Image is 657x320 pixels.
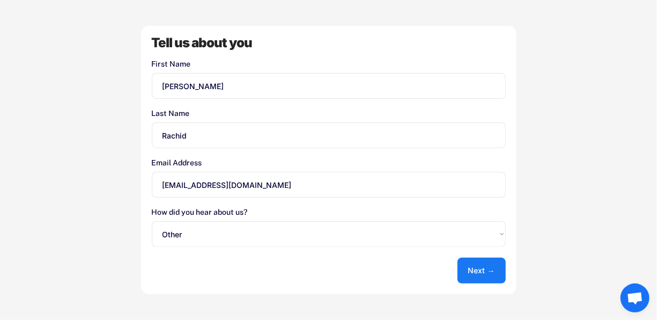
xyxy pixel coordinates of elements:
button: Next → [457,258,506,283]
div: Tell us about you [152,37,506,49]
div: Email Address [152,159,506,166]
div: Last Name [152,110,506,117]
div: First Name [152,60,506,68]
input: Your email address [152,172,506,198]
div: Ouvrir le chat [621,283,649,312]
div: How did you hear about us? [152,208,506,216]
